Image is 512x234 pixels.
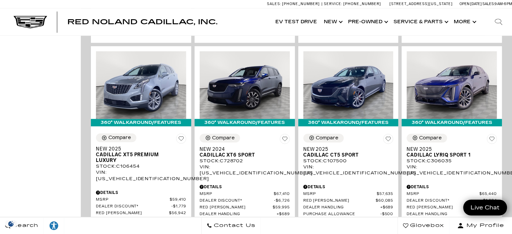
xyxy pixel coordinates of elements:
span: $57,635 [377,192,394,197]
span: New 2025 [96,146,181,152]
button: Save Vehicle [487,134,497,146]
a: Dealer Discount* $6,726 [200,198,290,203]
div: VIN: [US_VEHICLE_IDENTIFICATION_NUMBER] [200,164,290,176]
a: MSRP $65,440 [407,192,497,197]
a: Red [PERSON_NAME] $56,942 [96,211,186,216]
div: Stock : C728702 [200,158,290,164]
span: Cadillac LYRIQ Sport 1 [407,152,492,158]
span: Dealer Discount* [407,198,481,203]
a: New 2024Cadillac XT6 Sport [200,146,290,158]
div: Compare [108,135,131,141]
div: 360° WalkAround/Features [91,119,191,126]
a: Red Noland Cadillac, Inc. [67,19,217,26]
div: VIN: [US_VEHICLE_IDENTIFICATION_NUMBER] [96,169,186,181]
a: Service: [PHONE_NUMBER] [321,2,383,6]
div: 360° WalkAround/Features [402,119,502,126]
span: [PHONE_NUMBER] [343,2,381,6]
span: Red [PERSON_NAME] [407,205,480,210]
img: Opt-Out Icon [3,220,19,227]
span: $59,410 [170,197,186,202]
span: MSRP [200,192,274,197]
span: Red [PERSON_NAME] [200,205,273,210]
a: Contact Us [201,217,261,234]
a: Dealer Handling $689 [407,212,497,217]
div: Explore your accessibility options [44,221,64,231]
span: Contact Us [212,221,255,230]
div: Search [485,9,512,36]
div: Pricing Details - New 2025 Cadillac CT5 Sport [303,184,394,190]
span: 9 AM-6 PM [494,2,512,6]
div: Stock : C306035 [407,158,497,164]
span: $1,779 [171,204,186,209]
a: Pre-Owned [345,9,390,36]
a: MSRP $67,410 [200,192,290,197]
span: Dealer Handling [407,212,484,217]
a: Service & Parts [390,9,450,36]
span: [PHONE_NUMBER] [282,2,320,6]
span: Open [DATE] [459,2,482,6]
div: VIN: [US_VEHICLE_IDENTIFICATION_NUMBER] [407,164,497,176]
button: Save Vehicle [280,134,290,146]
span: Cadillac XT6 Sport [200,152,285,158]
a: [STREET_ADDRESS][US_STATE] [389,2,453,6]
span: Dealer Handling [200,212,277,217]
span: Search [10,221,38,230]
section: Click to Open Cookie Consent Modal [3,220,19,227]
button: Compare Vehicle [303,134,344,142]
a: Red [PERSON_NAME] $62,757 [407,205,497,210]
button: Compare Vehicle [96,133,136,142]
span: MSRP [407,192,479,197]
a: Red [PERSON_NAME] $60,085 [303,198,394,203]
a: Dealer Handling $689 [200,212,290,217]
div: Stock : C106454 [96,163,186,169]
div: Compare [212,135,235,141]
button: Compare Vehicle [407,134,447,142]
img: 2024 Cadillac XT6 Sport [200,51,290,119]
a: Purchase Allowance $500 [303,212,394,217]
span: MSRP [303,192,377,197]
a: EV Test Drive [272,9,320,36]
a: New [320,9,345,36]
div: Pricing Details - New 2024 Cadillac XT6 Sport [200,184,290,190]
button: More [450,9,478,36]
span: Purchase Allowance [303,212,380,217]
button: Compare Vehicle [200,134,240,142]
span: $6,726 [274,198,290,203]
span: Dealer Handling [303,205,380,210]
img: 2025 Cadillac CT5 Sport [303,51,394,119]
span: $689 [380,205,393,210]
span: New 2025 [407,146,492,152]
div: Compare [419,135,442,141]
span: Cadillac CT5 Sport [303,152,388,158]
span: $56,942 [169,211,186,216]
div: Compare [316,135,338,141]
a: Dealer Handling $689 [303,205,394,210]
span: $65,440 [479,192,497,197]
span: Live Chat [467,204,503,211]
a: New 2025Cadillac XT5 Premium Luxury [96,146,186,163]
img: Cadillac Dark Logo with Cadillac White Text [13,16,47,29]
a: Live Chat [463,200,507,215]
a: Dealer Discount* $1,779 [96,204,186,209]
span: $59,995 [273,205,290,210]
span: Sales: [482,2,494,6]
span: Red [PERSON_NAME] [303,198,376,203]
span: Cadillac XT5 Premium Luxury [96,152,181,163]
span: Red Noland Cadillac, Inc. [67,18,217,26]
a: New 2025Cadillac CT5 Sport [303,146,394,158]
div: VIN: [US_VEHICLE_IDENTIFICATION_NUMBER] [303,164,394,176]
span: New 2025 [303,146,388,152]
button: Save Vehicle [383,134,393,146]
a: MSRP $59,410 [96,197,186,202]
a: Sales: [PHONE_NUMBER] [267,2,321,6]
span: $1,994 [481,198,497,203]
div: 360° WalkAround/Features [195,119,295,126]
span: $67,410 [274,192,290,197]
span: Sales: [267,2,281,6]
span: Glovebox [408,221,444,230]
a: MSRP $57,635 [303,192,394,197]
span: New 2024 [200,146,285,152]
span: Service: [324,2,342,6]
button: Save Vehicle [176,133,186,146]
span: $689 [277,212,290,217]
